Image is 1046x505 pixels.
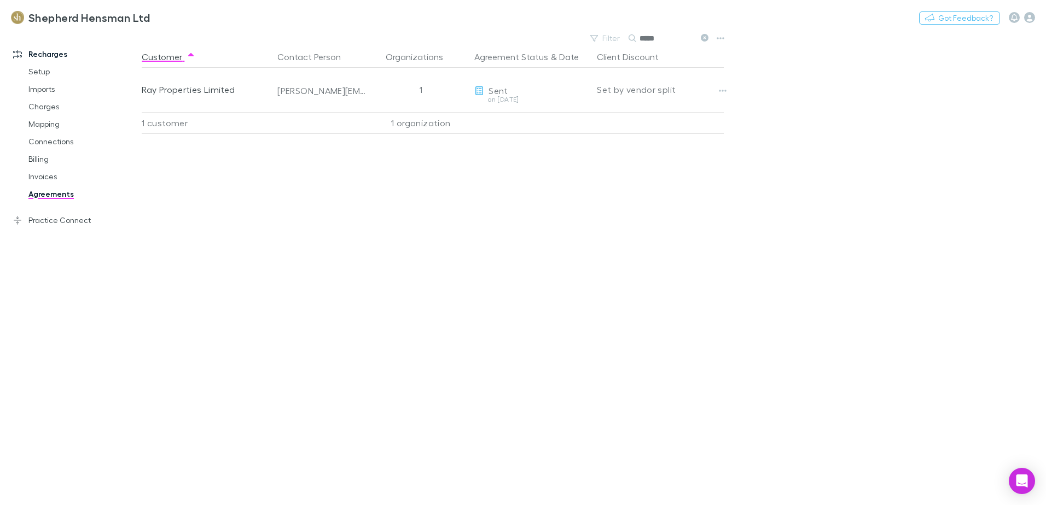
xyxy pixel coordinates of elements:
button: Got Feedback? [919,11,1000,25]
button: Customer [142,46,195,68]
div: on [DATE] [474,96,588,103]
div: & [474,46,588,68]
a: Invoices [18,168,148,185]
div: Set by vendor split [597,68,724,111]
button: Agreement Status [474,46,548,68]
a: Billing [18,150,148,168]
a: Imports [18,80,148,98]
img: Shepherd Hensman Ltd's Logo [11,11,24,24]
div: [PERSON_NAME][EMAIL_ADDRESS][PERSON_NAME][DOMAIN_NAME] [277,85,367,96]
div: 1 [371,68,470,111]
a: Agreements [18,185,148,203]
a: Charges [18,98,148,115]
div: Open Intercom Messenger [1009,468,1035,494]
span: Sent [489,85,508,96]
button: Filter [585,32,626,45]
a: Recharges [2,45,148,63]
a: Setup [18,63,148,80]
div: 1 customer [142,112,273,134]
a: Shepherd Hensman Ltd [4,4,156,31]
a: Practice Connect [2,212,148,229]
button: Date [559,46,579,68]
button: Client Discount [597,46,672,68]
a: Connections [18,133,148,150]
div: 1 organization [371,112,470,134]
a: Mapping [18,115,148,133]
button: Organizations [386,46,456,68]
button: Contact Person [277,46,354,68]
h3: Shepherd Hensman Ltd [28,11,150,24]
div: Ray Properties Limited [142,68,269,111]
